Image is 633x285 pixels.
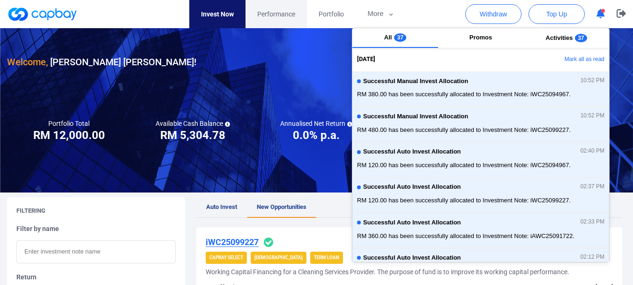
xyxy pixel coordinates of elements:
span: 37 [575,34,587,42]
span: RM 480.00 has been successfully allocated to Investment Note: iWC25099227. [357,125,604,135]
button: Promos [438,28,524,48]
h3: [PERSON_NAME] [PERSON_NAME] ! [7,54,196,69]
h5: Portfolio Total [48,119,89,128]
h5: Filter by name [16,224,176,233]
span: Successful Manual Invest Allocation [363,78,468,85]
h3: RM 5,304.78 [160,128,225,143]
h5: Return [16,273,176,281]
button: Successful Auto Invest Allocation02:40 PMRM 120.00 has been successfully allocated to Investment ... [352,142,609,177]
span: Successful Auto Invest Allocation [363,219,461,226]
span: Successful Manual Invest Allocation [363,113,468,120]
button: Successful Auto Invest Allocation02:37 PMRM 120.00 has been successfully allocated to Investment ... [352,177,609,213]
span: 02:37 PM [581,184,604,190]
span: RM 120.00 has been successfully allocated to Investment Note: iWC25094967. [357,161,604,170]
span: RM 120.00 has been successfully allocated to Investment Note: iWC25099227. [357,196,604,205]
span: Welcome, [7,56,48,68]
button: Successful Manual Invest Allocation10:52 PMRM 380.00 has been successfully allocated to Investmen... [352,71,609,107]
button: Successful Auto Invest Allocation02:33 PMRM 360.00 has been successfully allocated to Investment ... [352,213,609,248]
span: All [384,34,392,41]
h3: RM 12,000.00 [33,128,105,143]
h3: 0.0% p.a. [293,128,340,143]
h5: Working Capital Financing for a Cleaning Services Provider. The purpose of fund is to improve its... [206,268,569,276]
span: Promos [469,34,492,41]
button: Successful Auto Invest Allocation02:12 PMRM 300.00 has been successfully allocated to Investment ... [352,248,609,283]
span: RM 380.00 has been successfully allocated to Investment Note: iWC25094967. [357,90,604,99]
span: 02:33 PM [581,219,604,225]
span: [DATE] [357,54,375,64]
span: Auto Invest [206,203,237,210]
span: RM 360.00 has been successfully allocated to Investment Note: iAWC25091722. [357,231,604,241]
button: All37 [352,28,438,48]
span: Successful Auto Invest Allocation [363,254,461,262]
span: Top Up [546,9,567,19]
strong: CapBay Select [209,255,243,260]
span: Successful Auto Invest Allocation [363,184,461,191]
span: 37 [394,33,406,42]
u: iWC25099227 [206,237,259,247]
button: Withdraw [465,4,521,24]
strong: Term Loan [314,255,339,260]
h5: Annualised Net Return [280,119,352,128]
span: 02:40 PM [581,148,604,154]
input: Enter investment note name [16,240,176,263]
button: Activities37 [523,28,609,48]
span: Successful Auto Invest Allocation [363,148,461,155]
span: Portfolio [319,9,344,19]
span: 02:12 PM [581,254,604,261]
strong: [DEMOGRAPHIC_DATA] [254,255,303,260]
span: 10:52 PM [581,113,604,119]
button: Mark all as read [508,52,609,68]
span: New Opportunities [257,203,306,210]
span: 10:52 PM [581,77,604,84]
h5: Filtering [16,207,45,215]
button: Top Up [529,4,585,24]
span: Performance [257,9,295,19]
span: Activities [546,34,573,41]
button: Successful Manual Invest Allocation10:52 PMRM 480.00 has been successfully allocated to Investmen... [352,107,609,142]
h5: Available Cash Balance [156,119,230,128]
